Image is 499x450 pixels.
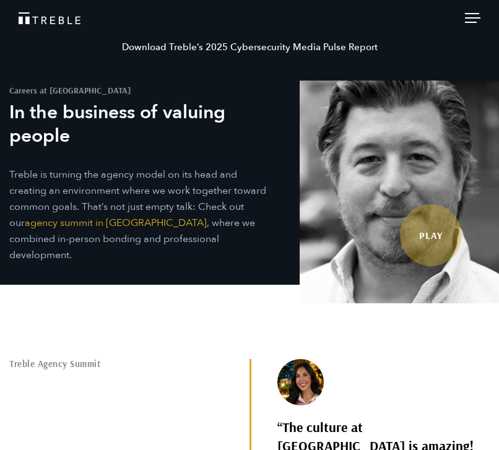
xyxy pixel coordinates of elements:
img: Treble logo [19,12,80,24]
h1: Careers at [GEOGRAPHIC_DATA] [9,86,269,95]
h3: In the business of valuing people [9,101,269,148]
a: Treble Homepage [19,12,480,24]
a: Watch Video [400,204,462,266]
h2: Treble Agency Summit [9,359,240,368]
a: agency summit in [GEOGRAPHIC_DATA] [25,216,207,230]
p: Treble is turning the agency model on its head and creating an environment where we work together... [9,167,269,263]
